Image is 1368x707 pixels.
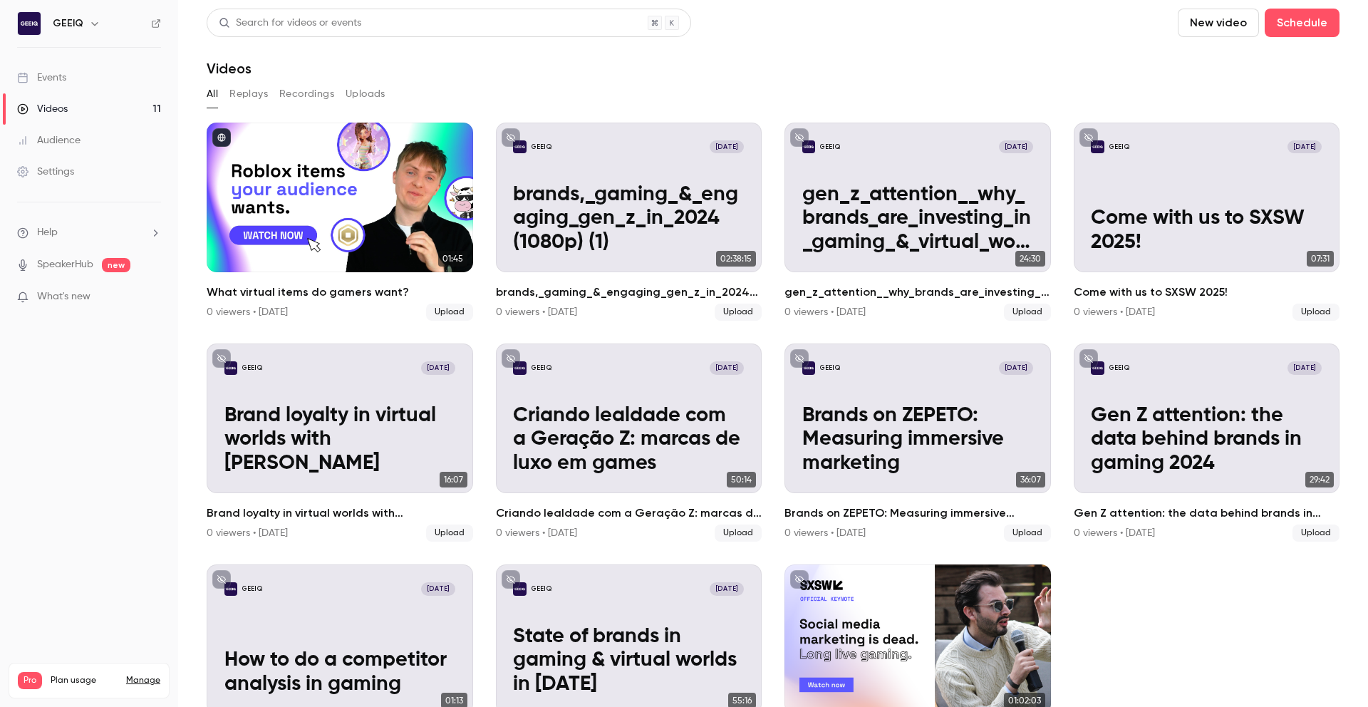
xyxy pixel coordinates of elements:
p: Gen Z attention: the data behind brands in gaming 2024 [1091,404,1322,476]
span: 24:30 [1015,251,1045,267]
h2: Brand loyalty in virtual worlds with [PERSON_NAME] [207,505,473,522]
span: 02:38:15 [716,251,756,267]
h6: GEEIQ [53,16,83,31]
span: [DATE] [710,582,744,595]
span: 29:42 [1305,472,1334,487]
p: Brands on ZEPETO: Measuring immersive marketing [802,404,1033,476]
h2: gen_z_attention__why_brands_are_investing_in_gaming_&_virtual_worlds_in_2024 (1080p) [784,284,1051,301]
li: Brands on ZEPETO: Measuring immersive marketing [784,344,1051,542]
button: unpublished [790,570,809,589]
img: State of brands in gaming & virtual worlds in 2025 [513,582,526,595]
button: unpublished [212,570,231,589]
div: 0 viewers • [DATE] [1074,526,1155,540]
p: GEEIQ [242,584,263,594]
div: Settings [17,165,74,179]
p: How to do a competitor analysis in gaming [224,649,455,696]
button: Replays [229,83,268,105]
button: Schedule [1265,9,1339,37]
a: Manage [126,675,160,686]
div: Search for videos or events [219,16,361,31]
p: GEEIQ [531,363,552,373]
span: Upload [1004,304,1051,321]
p: brands,_gaming_&_engaging_gen_z_in_2024 (1080p) (1) [513,183,744,255]
h2: brands,_gaming_&_engaging_gen_z_in_2024 (1080p) (1) [496,284,762,301]
span: [DATE] [421,361,455,374]
li: brands,_gaming_&_engaging_gen_z_in_2024 (1080p) (1) [496,123,762,321]
div: 0 viewers • [DATE] [496,305,577,319]
h2: Gen Z attention: the data behind brands in gaming 2024 [1074,505,1340,522]
li: help-dropdown-opener [17,225,161,240]
button: unpublished [1079,128,1098,147]
span: Upload [1292,304,1339,321]
li: What virtual items do gamers want? [207,123,473,321]
span: [DATE] [710,361,744,374]
button: unpublished [790,349,809,368]
button: unpublished [212,349,231,368]
a: brands,_gaming_&_engaging_gen_z_in_2024 (1080p) (1)GEEIQ[DATE]brands,_gaming_&_engaging_gen_z_in_... [496,123,762,321]
p: GEEIQ [531,584,552,594]
img: GEEIQ [18,12,41,35]
span: [DATE] [421,582,455,595]
a: gen_z_attention__why_brands_are_investing_in_gaming_&_virtual_worlds_in_2024 (1080p)GEEIQ[DATE]ge... [784,123,1051,321]
div: 0 viewers • [DATE] [207,526,288,540]
span: 16:07 [440,472,467,487]
img: brands,_gaming_&_engaging_gen_z_in_2024 (1080p) (1) [513,140,526,153]
div: Audience [17,133,81,148]
p: GEEIQ [1109,143,1130,152]
span: Upload [715,304,762,321]
div: 0 viewers • [DATE] [784,305,866,319]
p: GEEIQ [819,143,841,152]
span: 50:14 [727,472,756,487]
p: Brand loyalty in virtual worlds with [PERSON_NAME] [224,404,455,476]
div: Events [17,71,66,85]
span: Help [37,225,58,240]
div: 0 viewers • [DATE] [1074,305,1155,319]
p: gen_z_attention__why_brands_are_investing_in_gaming_&_virtual_worlds_in_2024 (1080p) [802,183,1033,255]
h2: What virtual items do gamers want? [207,284,473,301]
img: Brand loyalty in virtual worlds with Craig Tattersall [224,361,237,374]
button: unpublished [502,349,520,368]
h2: Come with us to SXSW 2025! [1074,284,1340,301]
span: Upload [1004,525,1051,542]
a: Brands on ZEPETO: Measuring immersive marketingGEEIQ[DATE]Brands on ZEPETO: Measuring immersive m... [784,344,1051,542]
li: Criando lealdade com a Geração Z: marcas de luxo em games [496,344,762,542]
p: GEEIQ [819,363,841,373]
h2: Brands on ZEPETO: Measuring immersive marketing [784,505,1051,522]
span: Plan usage [51,675,118,686]
a: Come with us to SXSW 2025!GEEIQ[DATE]Come with us to SXSW 2025!07:31Come with us to SXSW 2025!0 v... [1074,123,1340,321]
button: unpublished [502,128,520,147]
span: Upload [426,304,473,321]
div: 0 viewers • [DATE] [496,526,577,540]
a: Gen Z attention: the data behind brands in gaming 2024GEEIQ[DATE]Gen Z attention: the data behind... [1074,344,1340,542]
button: Recordings [279,83,334,105]
span: Upload [426,525,473,542]
img: How to do a competitor analysis in gaming [224,582,237,595]
button: published [212,128,231,147]
img: gen_z_attention__why_brands_are_investing_in_gaming_&_virtual_worlds_in_2024 (1080p) [802,140,815,153]
a: Brand loyalty in virtual worlds with Craig TattersallGEEIQ[DATE]Brand loyalty in virtual worlds w... [207,344,473,542]
a: 01:45What virtual items do gamers want?0 viewers • [DATE]Upload [207,123,473,321]
li: Come with us to SXSW 2025! [1074,123,1340,321]
li: gen_z_attention__why_brands_are_investing_in_gaming_&_virtual_worlds_in_2024 (1080p) [784,123,1051,321]
img: Criando lealdade com a Geração Z: marcas de luxo em games [513,361,526,374]
h1: Videos [207,60,252,77]
p: GEEIQ [531,143,552,152]
button: unpublished [502,570,520,589]
li: Gen Z attention: the data behind brands in gaming 2024 [1074,344,1340,542]
span: [DATE] [999,140,1033,153]
span: Upload [1292,525,1339,542]
span: Pro [18,672,42,689]
span: [DATE] [1287,361,1322,374]
img: Brands on ZEPETO: Measuring immersive marketing [802,361,815,374]
span: new [102,258,130,272]
img: Come with us to SXSW 2025! [1091,140,1104,153]
span: 07:31 [1307,251,1334,267]
span: [DATE] [1287,140,1322,153]
button: All [207,83,218,105]
p: GEEIQ [1109,363,1130,373]
button: New video [1178,9,1259,37]
button: Uploads [346,83,385,105]
span: [DATE] [999,361,1033,374]
button: unpublished [1079,349,1098,368]
span: Upload [715,525,762,542]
